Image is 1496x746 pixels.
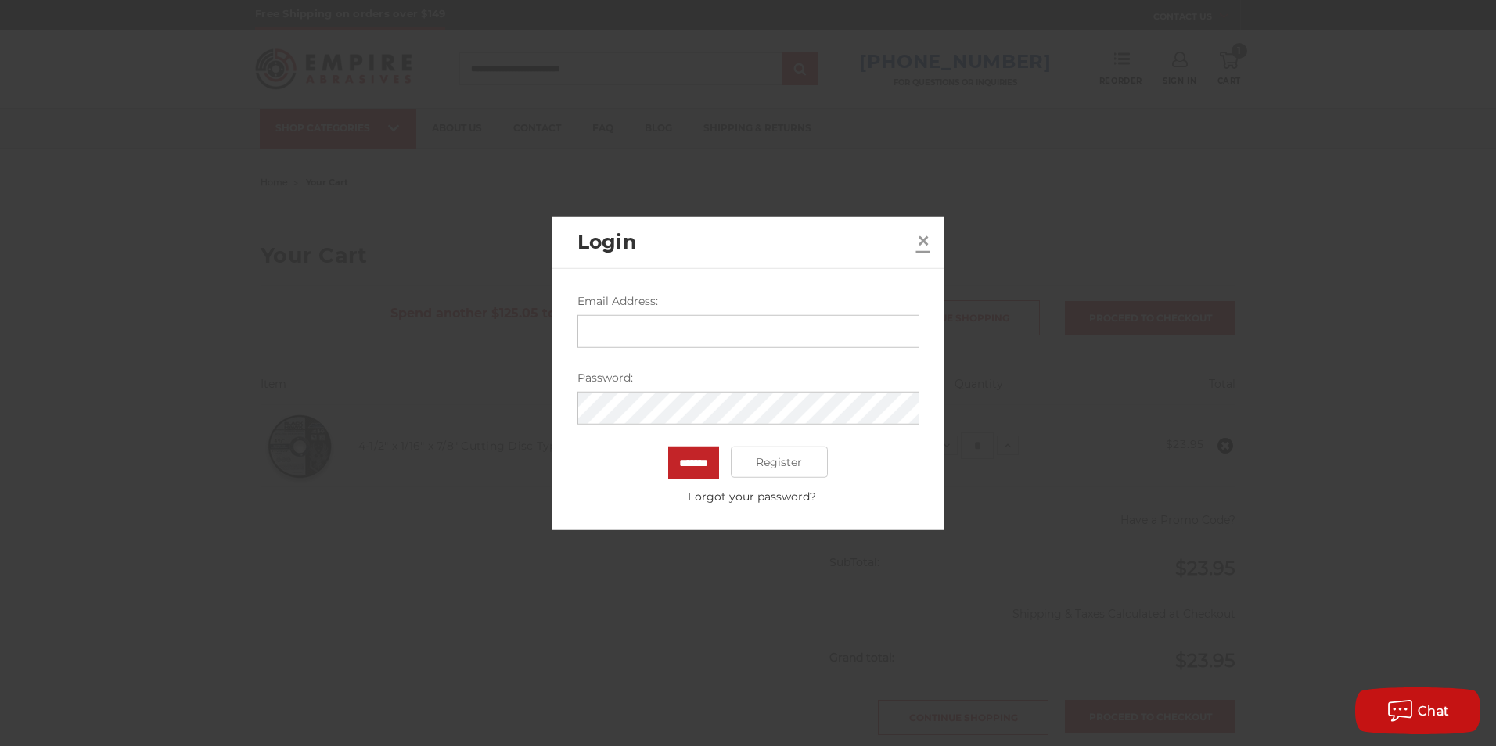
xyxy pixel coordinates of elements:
[911,228,936,253] a: Close
[1418,704,1450,719] span: Chat
[577,293,919,310] label: Email Address:
[577,228,911,257] h2: Login
[577,370,919,386] label: Password:
[585,489,919,505] a: Forgot your password?
[916,224,930,255] span: ×
[1355,687,1480,734] button: Chat
[731,447,829,478] a: Register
